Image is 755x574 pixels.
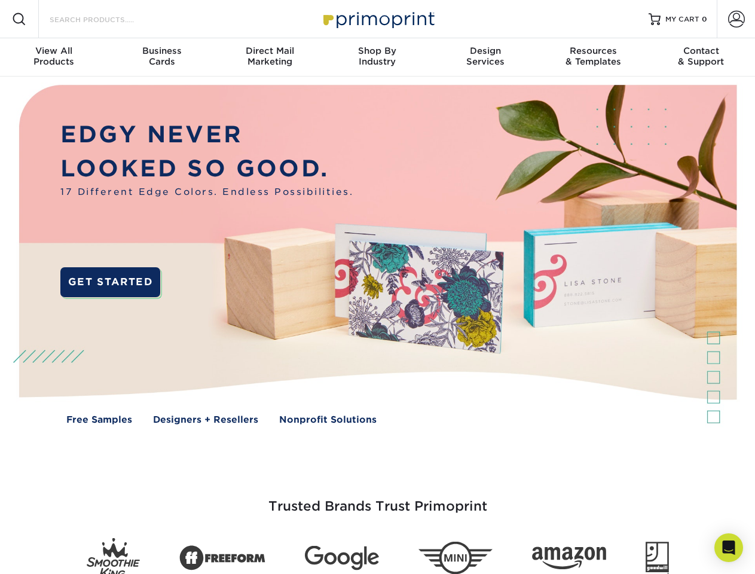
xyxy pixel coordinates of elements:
p: LOOKED SO GOOD. [60,152,353,186]
div: Industry [323,45,431,67]
div: Services [432,45,539,67]
a: DesignServices [432,38,539,77]
span: Business [108,45,215,56]
span: Design [432,45,539,56]
span: Direct Mail [216,45,323,56]
img: Amazon [532,547,606,570]
span: 0 [702,15,707,23]
input: SEARCH PRODUCTS..... [48,12,165,26]
h3: Trusted Brands Trust Primoprint [28,470,728,529]
a: Nonprofit Solutions [279,413,377,427]
span: Shop By [323,45,431,56]
span: 17 Different Edge Colors. Endless Possibilities. [60,185,353,199]
span: Resources [539,45,647,56]
a: BusinessCards [108,38,215,77]
img: Google [305,546,379,570]
a: Shop ByIndustry [323,38,431,77]
div: & Support [647,45,755,67]
a: Designers + Resellers [153,413,258,427]
p: EDGY NEVER [60,118,353,152]
span: Contact [647,45,755,56]
a: Resources& Templates [539,38,647,77]
div: Cards [108,45,215,67]
img: Primoprint [318,6,438,32]
a: Contact& Support [647,38,755,77]
a: Direct MailMarketing [216,38,323,77]
a: GET STARTED [60,267,160,297]
a: Free Samples [66,413,132,427]
span: MY CART [665,14,699,25]
div: Open Intercom Messenger [714,533,743,562]
div: Marketing [216,45,323,67]
div: & Templates [539,45,647,67]
iframe: Google Customer Reviews [3,538,102,570]
img: Goodwill [646,542,669,574]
